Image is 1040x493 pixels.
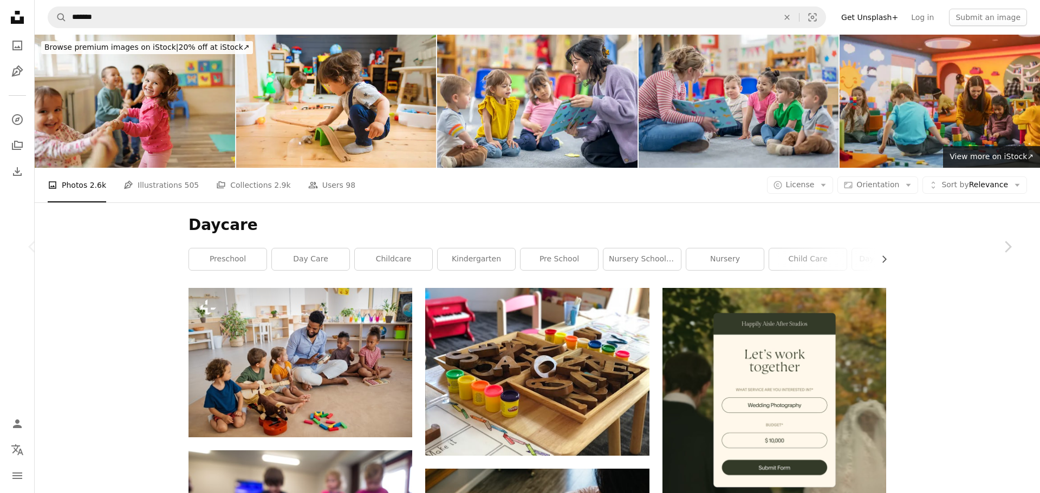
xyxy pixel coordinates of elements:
a: Collections [6,135,28,156]
button: Visual search [799,7,825,28]
button: Language [6,439,28,461]
a: Photos [6,35,28,56]
a: day care [272,248,349,270]
a: Illustrations [6,61,28,82]
button: scroll list to the right [874,248,886,270]
a: Log in [905,9,940,26]
form: Find visuals sitewide [48,6,826,28]
span: 20% off at iStock ↗ [44,43,250,51]
span: Orientation [856,180,899,189]
img: Reading is Fun! [437,35,638,168]
span: 505 [185,179,199,191]
span: License [786,180,815,189]
a: View more on iStock↗ [943,146,1040,168]
a: childcare [355,248,432,270]
img: Happy kids playing a game of tug of war in playroom [35,35,235,168]
a: Users 98 [308,168,356,202]
a: Illustrations 505 [123,168,199,202]
a: preschool [189,248,266,270]
a: kindergarten [438,248,515,270]
button: Menu [6,465,28,487]
span: Sort by [941,180,968,189]
button: Clear [775,7,799,28]
a: child care [769,248,847,270]
img: brown letters on table [425,288,649,456]
a: A group of small nursery school children with man teacher sitting on floor indoors in classroom, ... [188,358,412,367]
a: Browse premium images on iStock|20% off at iStock↗ [35,35,259,61]
a: nursery school crèche [603,248,681,270]
a: nursery [686,248,764,270]
a: Get Unsplash+ [835,9,905,26]
a: Log in / Sign up [6,413,28,435]
a: daycare teacher [852,248,929,270]
button: Search Unsplash [48,7,67,28]
button: Sort byRelevance [922,176,1027,194]
span: Relevance [941,180,1008,190]
button: Orientation [837,176,918,194]
a: brown letters on table [425,367,649,377]
img: Little boys play with a wooden railroad in a stylish nursery. [236,35,437,168]
span: 98 [346,179,355,191]
img: Reading is Fun! [639,35,839,168]
a: Next [975,195,1040,299]
span: View more on iStock ↗ [950,152,1033,161]
a: Explore [6,109,28,130]
button: License [767,176,834,194]
img: A group of small nursery school children with man teacher sitting on floor indoors in classroom, ... [188,288,412,437]
span: 2.9k [274,179,290,191]
span: Browse premium images on iStock | [44,43,178,51]
img: Cheerful Diverse Kids Playing with Colorful Building Block Toys in Kindergarten. Group of Multiet... [840,35,1040,168]
a: Download History [6,161,28,182]
button: Submit an image [949,9,1027,26]
a: pre school [521,248,598,270]
a: Collections 2.9k [216,168,290,202]
h1: Daycare [188,215,886,235]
